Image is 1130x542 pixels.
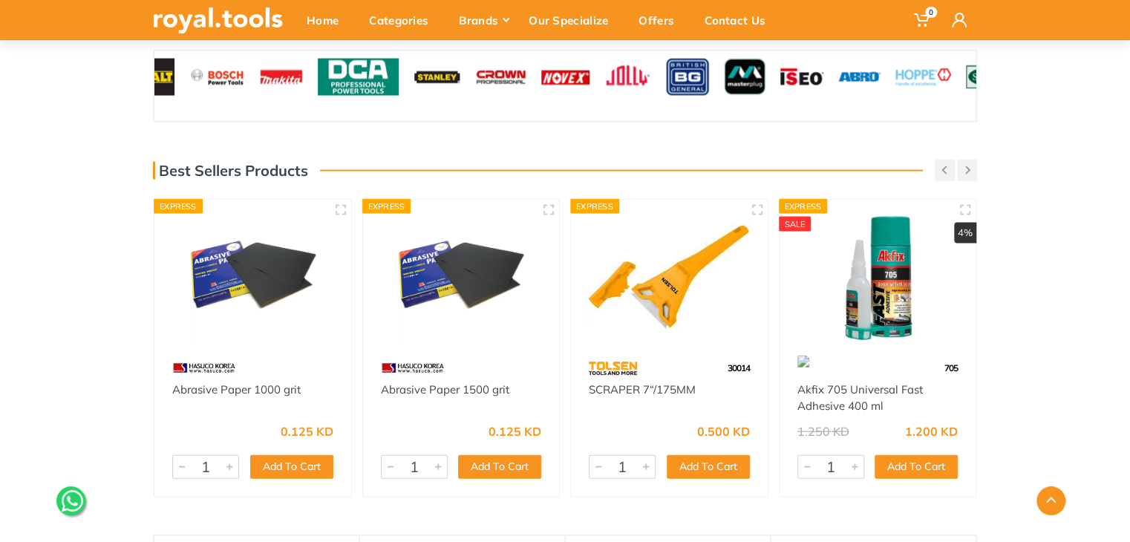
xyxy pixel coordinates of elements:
[172,382,301,396] a: Abrasive Paper 1000 grit
[172,356,236,382] img: 88.webp
[362,199,411,214] div: Express
[797,356,809,382] img: 141.webp
[966,59,1007,96] img: Royal Tools Brand - Shams
[153,7,283,33] img: royal.tools Logo
[905,425,958,437] div: 1.200 KD
[376,213,546,340] img: Royal Tools - Abrasive Paper 1500 grit
[318,59,399,96] img: Royal Tools Brand - DCA
[448,4,518,36] div: Brands
[584,213,754,340] img: Royal Tools - SCRAPER 7“/175MM
[414,59,460,96] img: Royal Tools Brand - Stanley
[153,162,308,180] h3: Best Sellers Products
[728,362,750,373] span: 30014
[944,362,958,373] span: 705
[694,4,786,36] div: Contact Us
[518,4,628,36] div: Our Specialize
[780,59,823,96] img: Royal Tools Brand - ISEO
[168,213,338,340] img: Royal Tools - Abrasive Paper 1000 grit
[260,59,303,96] img: Royal Tools Brand - Makita
[628,4,694,36] div: Offers
[666,59,709,96] img: Royal Tools Brand - BG Electrical
[779,199,828,214] div: Express
[925,7,937,18] span: 0
[154,199,203,214] div: Express
[797,425,849,437] div: 1.250 KD
[797,382,923,414] a: Akfix 705 Universal Fast Adhesive 400 ml
[381,356,445,382] img: 88.webp
[793,213,963,340] img: Royal Tools - Akfix 705 Universal Fast Adhesive 400 ml
[359,4,448,36] div: Categories
[895,59,951,96] img: Royal Tools Brand - Hoppe
[838,59,881,96] img: Royal Tools Brand - ABRO
[570,199,619,214] div: Express
[296,4,359,36] div: Home
[541,59,590,96] img: Royal Tools Brand - Novex
[458,455,541,479] button: Add To Cart
[604,59,651,96] img: Royal Tools Brand - Jolly
[875,455,958,479] button: Add To Cart
[189,59,245,96] img: Royal Tools Brand - Bosch
[779,217,811,232] div: SALE
[589,356,637,382] img: 64.webp
[281,425,333,437] div: 0.125 KD
[475,59,526,96] img: Royal Tools Brand - Crown
[381,382,509,396] a: Abrasive Paper 1500 grit
[250,455,333,479] button: Add To Cart
[954,223,976,244] div: 4%
[667,455,750,479] button: Add To Cart
[489,425,541,437] div: 0.125 KD
[697,425,750,437] div: 0.500 KD
[724,59,766,96] img: Royal Tools Brand - Masterplug
[589,382,696,396] a: SCRAPER 7“/175MM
